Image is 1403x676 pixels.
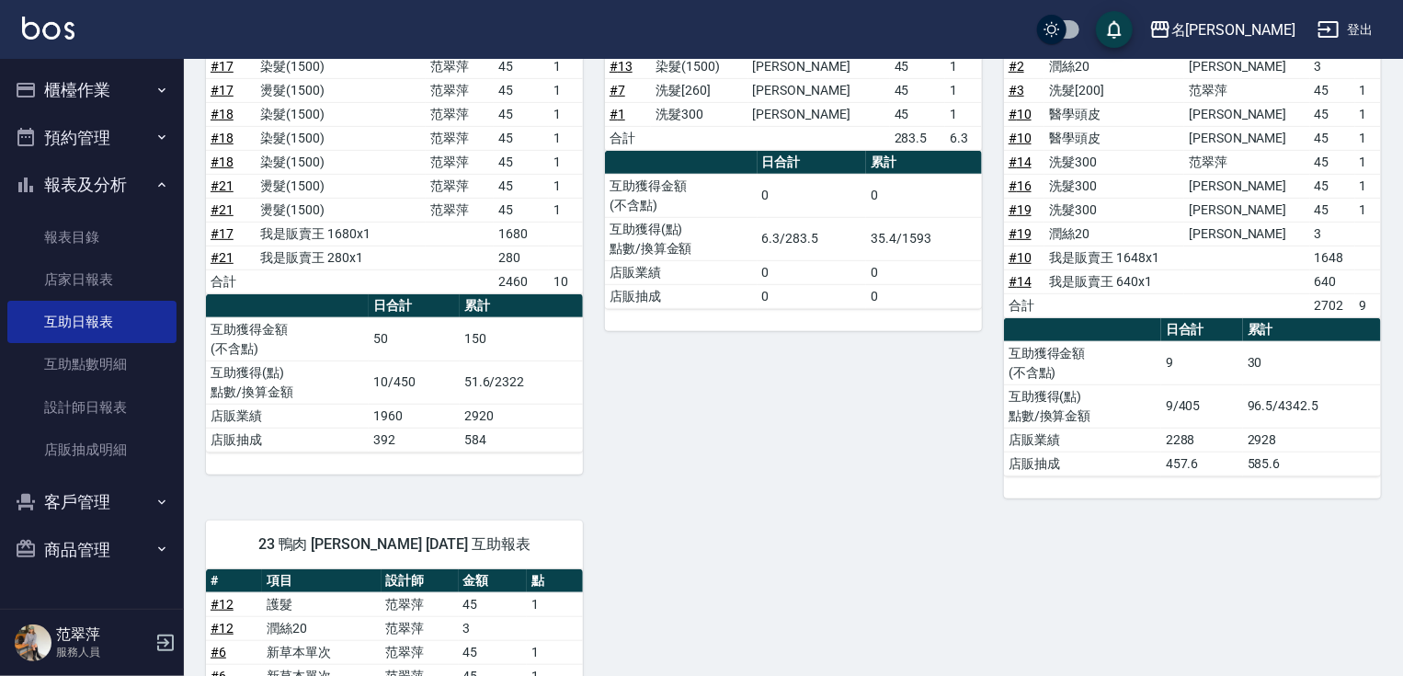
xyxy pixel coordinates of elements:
td: 范翠萍 [1184,78,1310,102]
td: 染髮(1500) [651,54,747,78]
td: 潤絲20 [1044,54,1184,78]
span: 23 鴨肉 [PERSON_NAME] [DATE] 互助報表 [228,535,561,554]
td: 50 [369,317,460,361]
a: 店家日報表 [7,258,177,301]
td: [PERSON_NAME] [748,102,890,126]
td: 合計 [605,126,651,150]
td: 1 [549,150,583,174]
td: 45 [459,640,527,664]
td: 392 [369,428,460,452]
td: 范翠萍 [382,640,459,664]
td: 45 [494,150,549,174]
td: 范翠萍 [426,102,494,126]
td: 洗髮300 [1044,150,1184,174]
td: 染髮(1500) [256,54,426,78]
td: 店販抽成 [1004,452,1161,475]
td: 3 [1310,54,1355,78]
td: 1 [527,592,583,616]
td: 1 [1355,198,1381,222]
td: 3 [459,616,527,640]
a: #3 [1009,83,1024,97]
td: [PERSON_NAME] [1184,126,1310,150]
td: 640 [1310,269,1355,293]
td: 潤絲20 [262,616,381,640]
th: 金額 [459,569,527,593]
td: 范翠萍 [426,126,494,150]
th: 日合計 [1161,318,1243,342]
div: 名[PERSON_NAME] [1171,18,1295,41]
td: 45 [459,592,527,616]
td: 585.6 [1243,452,1381,475]
td: 45 [890,78,946,102]
td: 0 [758,174,867,217]
td: [PERSON_NAME] [1184,222,1310,246]
a: #18 [211,107,234,121]
td: 燙髮(1500) [256,78,426,102]
td: 51.6/2322 [460,361,583,404]
td: 我是販賣王 1648x1 [1044,246,1184,269]
button: 客戶管理 [7,478,177,526]
td: 9 [1355,293,1381,317]
td: 1680 [494,222,549,246]
td: 2920 [460,404,583,428]
td: 1 [1355,150,1381,174]
td: 6.3 [945,126,982,150]
td: 1 [549,198,583,222]
td: 我是販賣王 280x1 [256,246,426,269]
td: 2460 [494,269,549,293]
td: 45 [494,54,549,78]
a: #14 [1009,274,1032,289]
td: 醫學頭皮 [1044,102,1184,126]
td: 店販抽成 [206,428,369,452]
td: 范翠萍 [426,174,494,198]
td: 0 [758,260,867,284]
a: #17 [211,226,234,241]
td: 1 [527,640,583,664]
td: 互助獲得(點) 點數/換算金額 [605,217,758,260]
a: #21 [211,202,234,217]
td: 1 [1355,102,1381,126]
td: 584 [460,428,583,452]
td: 洗髮300 [651,102,747,126]
td: 0 [866,260,982,284]
td: 0 [866,284,982,308]
td: 1 [945,78,982,102]
td: 洗髮[260] [651,78,747,102]
td: 燙髮(1500) [256,198,426,222]
td: 店販業績 [206,404,369,428]
a: #6 [211,645,226,659]
td: 互助獲得(點) 點數/換算金額 [1004,384,1161,428]
td: 合計 [1004,293,1044,317]
a: 設計師日報表 [7,386,177,429]
td: 范翠萍 [426,54,494,78]
th: 設計師 [382,569,459,593]
td: 45 [1310,150,1355,174]
a: #2 [1009,59,1024,74]
td: 1 [549,78,583,102]
td: 范翠萍 [1184,150,1310,174]
a: #21 [211,250,234,265]
td: 新草本單次 [262,640,381,664]
td: [PERSON_NAME] [1184,54,1310,78]
td: 457.6 [1161,452,1243,475]
td: 1960 [369,404,460,428]
button: save [1096,11,1133,48]
td: 店販抽成 [605,284,758,308]
td: 燙髮(1500) [256,174,426,198]
td: [PERSON_NAME] [1184,174,1310,198]
td: 范翠萍 [382,592,459,616]
td: 2928 [1243,428,1381,452]
p: 服務人員 [56,644,150,660]
td: 洗髮300 [1044,174,1184,198]
td: 0 [866,174,982,217]
td: 1 [1355,78,1381,102]
img: Logo [22,17,74,40]
th: 累計 [460,294,583,318]
a: #10 [1009,107,1032,121]
td: 45 [494,126,549,150]
a: #18 [211,131,234,145]
a: #17 [211,83,234,97]
td: 1 [549,174,583,198]
td: 店販業績 [605,260,758,284]
td: 150 [460,317,583,361]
